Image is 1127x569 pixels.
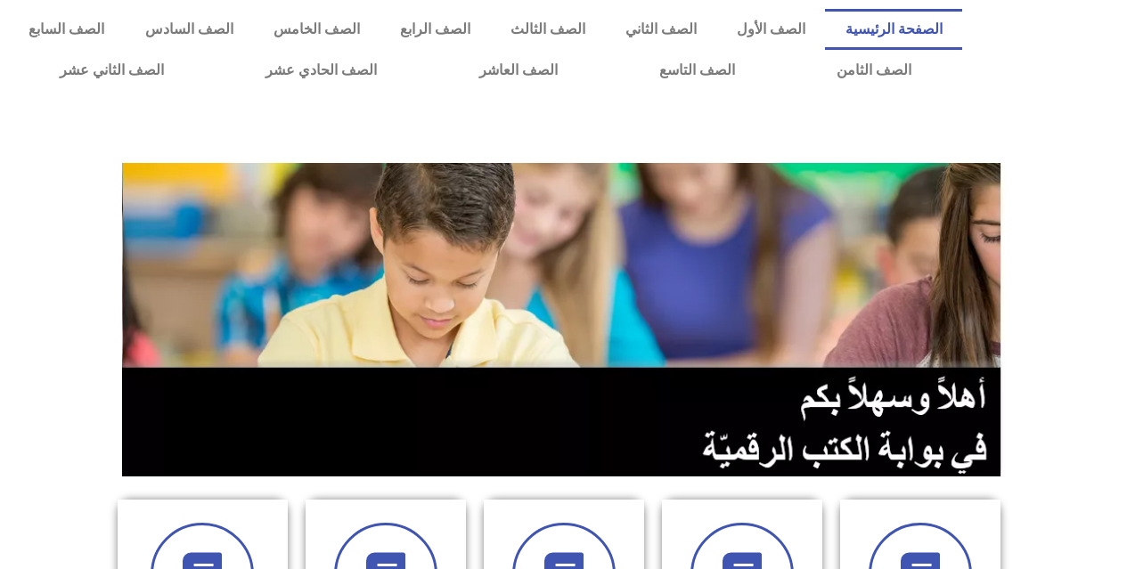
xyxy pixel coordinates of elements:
[215,50,428,91] a: الصف الحادي عشر
[429,50,608,91] a: الصف العاشر
[786,50,962,91] a: الصف الثامن
[716,9,825,50] a: الصف الأول
[125,9,253,50] a: الصف السادس
[253,9,380,50] a: الصف الخامس
[380,9,490,50] a: الصف الرابع
[825,9,962,50] a: الصفحة الرئيسية
[490,9,605,50] a: الصف الثالث
[608,50,786,91] a: الصف التاسع
[9,9,125,50] a: الصف السابع
[9,50,215,91] a: الصف الثاني عشر
[605,9,716,50] a: الصف الثاني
